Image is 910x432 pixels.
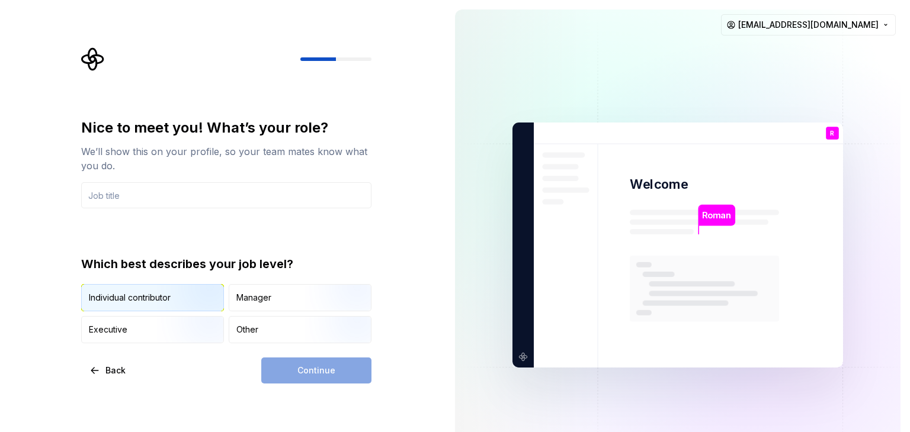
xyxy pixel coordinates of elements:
[830,130,834,137] p: R
[81,144,371,173] div: We’ll show this on your profile, so your team mates know what you do.
[738,19,879,31] span: [EMAIL_ADDRESS][DOMAIN_NAME]
[81,182,371,208] input: Job title
[89,324,127,336] div: Executive
[105,365,126,376] span: Back
[81,118,371,137] div: Nice to meet you! What’s your role?
[702,209,731,222] p: Roman
[81,256,371,272] div: Which best describes your job level?
[721,14,896,36] button: [EMAIL_ADDRESS][DOMAIN_NAME]
[89,292,171,304] div: Individual contributor
[236,292,271,304] div: Manager
[81,357,136,383] button: Back
[81,47,105,71] svg: Supernova Logo
[630,176,688,193] p: Welcome
[236,324,258,336] div: Other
